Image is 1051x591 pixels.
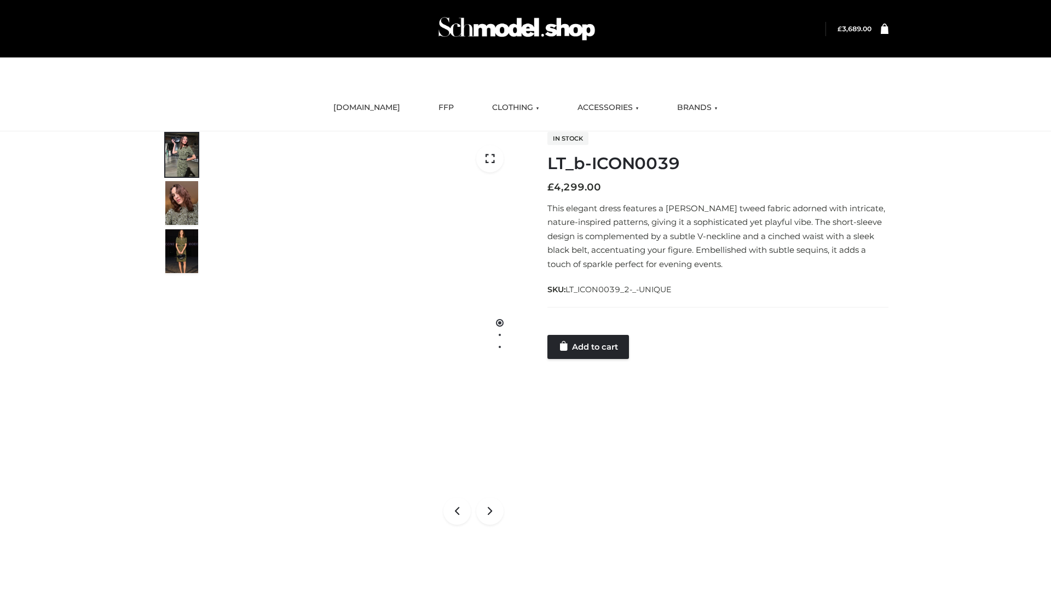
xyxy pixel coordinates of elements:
img: Schmodel Admin 964 [435,7,599,50]
a: ACCESSORIES [569,96,647,120]
img: Screenshot-2024-10-29-at-6.59.56 PM [212,131,517,538]
p: This elegant dress features a [PERSON_NAME] tweed fabric adorned with intricate, nature-inspired ... [547,201,888,271]
a: £3,689.00 [838,25,871,33]
span: £ [838,25,842,33]
img: Screenshot-2024-10-29-at-6.59.56%E2%80%AFPM.jpg [165,133,198,177]
bdi: 3,689.00 [838,25,871,33]
img: Screenshot-2024-10-29-at-7.00.03%E2%80%AFPM.jpg [165,181,198,225]
a: BRANDS [669,96,726,120]
h1: LT_b-ICON0039 [547,154,888,173]
span: LT_ICON0039_2-_-UNIQUE [565,285,672,294]
span: SKU: [547,283,673,296]
a: CLOTHING [484,96,547,120]
a: FFP [430,96,462,120]
span: In stock [547,132,588,145]
img: Screenshot-2024-10-29-at-7.00.09%E2%80%AFPM.jpg [165,229,198,273]
a: Add to cart [547,335,629,359]
bdi: 4,299.00 [547,181,601,193]
a: [DOMAIN_NAME] [325,96,408,120]
span: £ [547,181,554,193]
